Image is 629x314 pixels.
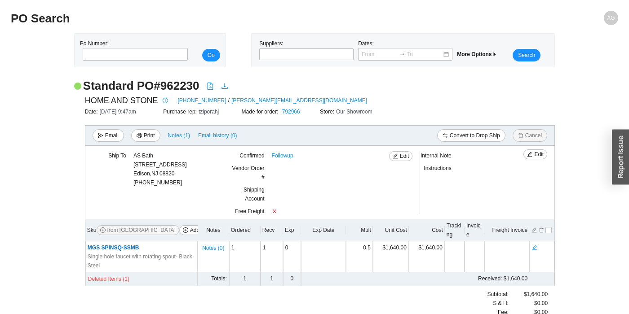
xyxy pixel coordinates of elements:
div: Sku [87,225,196,235]
td: 0.5 [346,241,373,272]
a: download [221,83,228,92]
button: delete [538,226,545,232]
a: 792966 [282,109,300,115]
td: $1,640.00 [373,241,409,272]
span: to [399,51,405,57]
button: editEdit [523,149,547,159]
button: edit [532,244,538,250]
span: Purchase rep: [163,109,199,115]
span: edit [527,152,532,158]
span: send [98,133,103,139]
span: / [228,96,230,105]
td: $1,640.00 [346,272,529,286]
span: info-circle [160,98,170,103]
button: Go [202,49,220,61]
div: $0.00 [509,299,548,308]
th: Exp [283,219,301,241]
span: Email history (0) [198,131,237,140]
td: 0 [283,272,301,286]
span: Instructions [424,165,451,171]
span: Ship To [108,153,126,159]
button: printerPrint [131,129,160,142]
span: plus-circle [183,227,188,234]
div: Suppliers: [257,39,356,61]
span: Received: [478,275,502,282]
button: Notes (1) [168,131,190,137]
td: 1 [261,272,283,286]
th: Ordered [229,219,261,241]
div: $1,640.00 [509,290,548,299]
span: Store: [320,109,336,115]
div: [PHONE_NUMBER] [133,151,187,187]
span: Our Showroom [336,109,372,115]
button: plus-circleAdd Items [179,225,218,235]
th: Tracking [445,219,465,241]
span: Confirmed [239,153,264,159]
a: file-pdf [207,83,214,92]
h2: PO Search [11,11,466,26]
span: Single hole faucet with rotating spout- Black Steel [88,252,195,270]
span: 1 [263,244,266,251]
button: Search [513,49,540,61]
th: Cost [409,219,445,241]
span: edit [532,244,537,251]
span: Convert to Drop Ship [450,131,500,140]
span: printer [137,133,142,139]
span: caret-right [492,52,497,57]
span: Edit [534,150,544,159]
span: MGS SPINSQ-SSMB [88,244,139,251]
button: swapConvert to Drop Ship [437,129,505,142]
span: Made for order: [242,109,280,115]
button: Notes (0) [202,243,225,249]
span: Vendor Order # [232,165,265,180]
span: Date: [85,109,100,115]
input: From [362,50,397,59]
span: tziporahj [199,109,219,115]
span: More Options [457,51,497,57]
td: 1 [229,272,261,286]
span: Print [144,131,155,140]
button: Email history (0) [198,129,238,142]
a: Followup [272,151,293,160]
a: [PHONE_NUMBER] [178,96,226,105]
th: Invoice [465,219,484,241]
th: Recv [261,219,283,241]
span: Shipping Account [244,187,265,202]
td: 1 [229,241,261,272]
span: Go [208,51,215,60]
th: Mult [346,219,373,241]
button: info-circle [158,94,171,107]
span: [DATE] 9:47am [100,109,136,115]
span: Search [518,51,535,60]
th: Notes [198,219,229,241]
span: Subtotal: [487,290,509,299]
span: Deleted Items (1) [88,275,129,283]
span: swap-right [399,51,405,57]
span: close [272,209,277,214]
span: S & H: [493,299,509,308]
span: download [221,83,228,90]
span: HOME AND STONE [85,94,158,107]
td: 0 [283,241,301,272]
span: Email [105,131,119,140]
span: Notes ( 1 ) [168,131,190,140]
a: [PERSON_NAME][EMAIL_ADDRESS][DOMAIN_NAME] [231,96,367,105]
span: Free Freight [235,208,264,214]
div: AS Bath [STREET_ADDRESS] Edison , NJ 08820 [133,151,187,178]
button: Deleted Items (1) [88,274,130,284]
td: $1,640.00 [409,241,445,272]
div: Po Number: [80,39,185,61]
th: Exp Date [301,219,346,241]
button: plus-circlefrom [GEOGRAPHIC_DATA] [97,225,179,235]
span: Internal Note [421,153,452,159]
span: Edit [400,152,409,161]
th: Unit Cost [373,219,409,241]
div: Dates: [356,39,455,61]
span: file-pdf [207,83,214,90]
span: Add Items [190,226,214,235]
button: deleteCancel [513,129,547,142]
input: To [407,50,443,59]
span: edit [393,153,398,160]
button: sendEmail [93,129,124,142]
span: Notes ( 0 ) [202,244,224,253]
